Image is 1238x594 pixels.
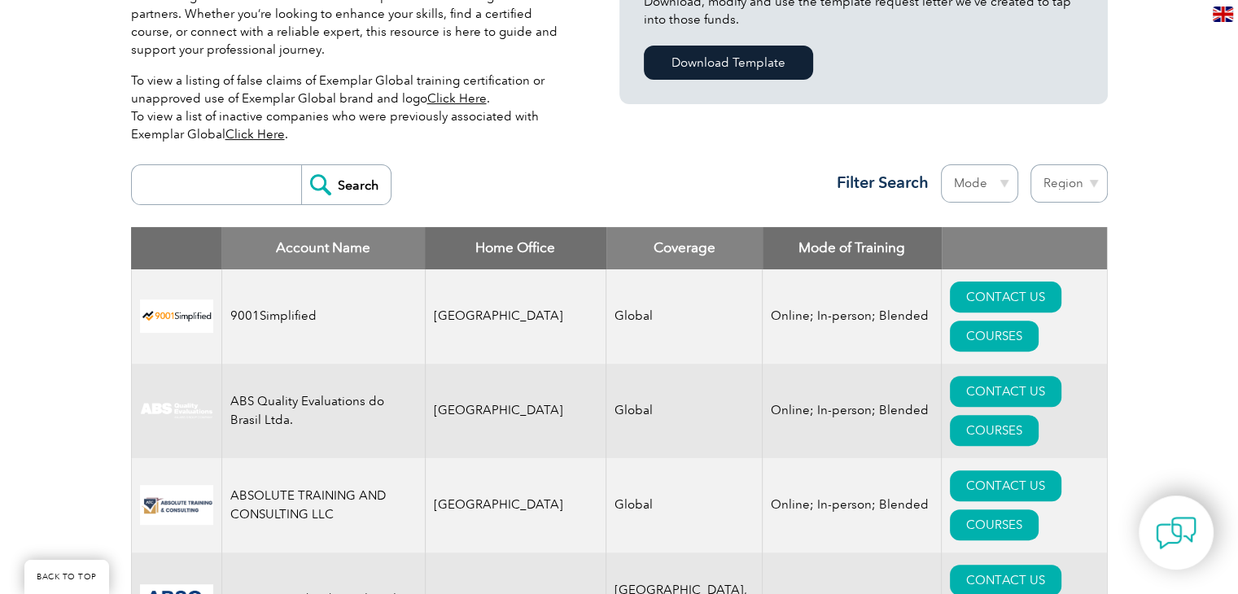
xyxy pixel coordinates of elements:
[950,321,1039,352] a: COURSES
[225,127,285,142] a: Click Here
[221,364,425,458] td: ABS Quality Evaluations do Brasil Ltda.
[425,269,606,364] td: [GEOGRAPHIC_DATA]
[140,402,213,420] img: c92924ac-d9bc-ea11-a814-000d3a79823d-logo.jpg
[140,485,213,525] img: 16e092f6-eadd-ed11-a7c6-00224814fd52-logo.png
[606,227,763,269] th: Coverage: activate to sort column ascending
[763,364,942,458] td: Online; In-person; Blended
[427,91,487,106] a: Click Here
[950,415,1039,446] a: COURSES
[24,560,109,594] a: BACK TO TOP
[221,227,425,269] th: Account Name: activate to sort column descending
[131,72,571,143] p: To view a listing of false claims of Exemplar Global training certification or unapproved use of ...
[950,470,1061,501] a: CONTACT US
[425,458,606,553] td: [GEOGRAPHIC_DATA]
[221,269,425,364] td: 9001Simplified
[644,46,813,80] a: Download Template
[425,227,606,269] th: Home Office: activate to sort column ascending
[1156,513,1196,553] img: contact-chat.png
[950,376,1061,407] a: CONTACT US
[301,165,391,204] input: Search
[763,269,942,364] td: Online; In-person; Blended
[763,458,942,553] td: Online; In-person; Blended
[763,227,942,269] th: Mode of Training: activate to sort column ascending
[942,227,1107,269] th: : activate to sort column ascending
[221,458,425,553] td: ABSOLUTE TRAINING AND CONSULTING LLC
[140,299,213,333] img: 37c9c059-616f-eb11-a812-002248153038-logo.png
[606,269,763,364] td: Global
[827,173,929,193] h3: Filter Search
[425,364,606,458] td: [GEOGRAPHIC_DATA]
[606,364,763,458] td: Global
[606,458,763,553] td: Global
[950,282,1061,312] a: CONTACT US
[1213,7,1233,22] img: en
[950,509,1039,540] a: COURSES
